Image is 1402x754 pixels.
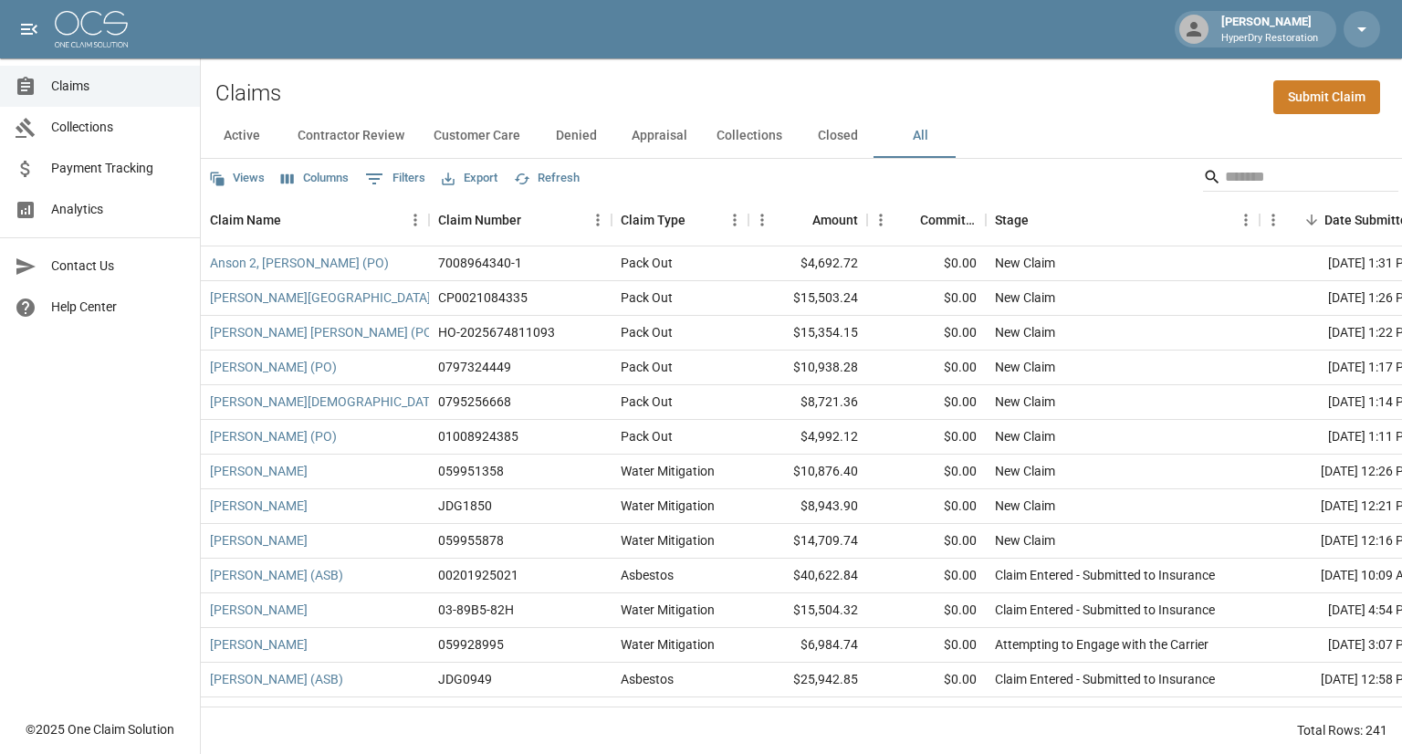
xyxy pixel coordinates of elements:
div: Committed Amount [867,194,986,246]
div: $0.00 [867,524,986,559]
div: $6,576.33 [748,697,867,732]
span: Contact Us [51,257,185,276]
div: $0.00 [867,316,986,351]
div: $4,992.12 [748,420,867,455]
a: Submit Claim [1273,80,1380,114]
div: New Claim [995,462,1055,480]
button: Sort [1299,207,1324,233]
button: Active [201,114,283,158]
div: Committed Amount [920,194,977,246]
a: [PERSON_NAME] [210,462,308,480]
div: Claim Name [210,194,281,246]
div: Pack Out [621,427,673,445]
a: [PERSON_NAME] [210,601,308,619]
div: $15,504.32 [748,593,867,628]
button: Show filters [361,164,430,194]
div: $15,354.15 [748,316,867,351]
div: $0.00 [867,628,986,663]
div: $40,622.84 [748,559,867,593]
div: New Claim [995,323,1055,341]
a: [PERSON_NAME] [210,635,308,654]
div: Water Mitigation [621,635,715,654]
div: Claim Number [438,194,521,246]
div: Pack Out [621,254,673,272]
a: [PERSON_NAME] [210,705,308,723]
h2: Claims [215,80,281,107]
div: 7008964340-1 [438,254,522,272]
button: Sort [895,207,920,233]
a: [PERSON_NAME] (PO) [210,427,337,445]
div: 0802612580 [438,705,511,723]
div: New Claim [995,254,1055,272]
div: $8,943.90 [748,489,867,524]
img: ocs-logo-white-transparent.png [55,11,128,47]
p: HyperDry Restoration [1221,31,1318,47]
a: [PERSON_NAME] [210,531,308,550]
button: open drawer [11,11,47,47]
div: New Claim [995,427,1055,445]
button: Sort [685,207,711,233]
div: 03-89B5-82H [438,601,514,619]
div: [PERSON_NAME] [1214,13,1325,46]
div: Claim Entered - Submitted to Insurance [995,670,1215,688]
button: Sort [281,207,307,233]
div: Pack Out [621,393,673,411]
div: Amount [812,194,858,246]
span: Collections [51,118,185,137]
a: [PERSON_NAME] [210,497,308,515]
div: $25,942.85 [748,663,867,697]
div: Stage [986,194,1260,246]
div: $0.00 [867,385,986,420]
div: 0795256668 [438,393,511,411]
div: $0.00 [867,420,986,455]
div: $4,692.72 [748,246,867,281]
div: $0.00 [867,351,986,385]
button: Select columns [277,164,353,193]
div: $15,503.24 [748,281,867,316]
div: Claim Number [429,194,612,246]
div: Water Mitigation [621,705,715,723]
div: Attempting to Engage with the Carrier [995,705,1208,723]
div: $0.00 [867,281,986,316]
button: Menu [867,206,895,234]
div: $0.00 [867,559,986,593]
div: 0797324449 [438,358,511,376]
div: Attempting to Engage with the Carrier [995,635,1208,654]
div: $0.00 [867,246,986,281]
div: © 2025 One Claim Solution [26,720,174,738]
button: Menu [721,206,748,234]
button: Collections [702,114,797,158]
a: [PERSON_NAME] (PO) [210,358,337,376]
div: $8,721.36 [748,385,867,420]
div: Total Rows: 241 [1297,721,1387,739]
div: Asbestos [621,566,674,584]
div: CP0021084335 [438,288,528,307]
button: Menu [584,206,612,234]
div: Pack Out [621,288,673,307]
div: $0.00 [867,489,986,524]
button: Customer Care [419,114,535,158]
a: [PERSON_NAME][GEOGRAPHIC_DATA] (PO) [210,288,460,307]
div: Claim Type [612,194,748,246]
button: Menu [1232,206,1260,234]
div: $0.00 [867,697,986,732]
div: Claim Type [621,194,685,246]
button: Export [437,164,502,193]
a: [PERSON_NAME][DEMOGRAPHIC_DATA] (PO) [210,393,470,411]
div: $14,709.74 [748,524,867,559]
div: Pack Out [621,358,673,376]
div: Water Mitigation [621,601,715,619]
div: Claim Entered - Submitted to Insurance [995,566,1215,584]
div: Amount [748,194,867,246]
button: Closed [797,114,879,158]
div: $6,984.74 [748,628,867,663]
button: Contractor Review [283,114,419,158]
button: Views [204,164,269,193]
button: Sort [787,207,812,233]
div: Search [1203,162,1398,195]
div: Asbestos [621,670,674,688]
div: 059955878 [438,531,504,550]
div: Water Mitigation [621,497,715,515]
div: Claim Name [201,194,429,246]
button: Sort [521,207,547,233]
